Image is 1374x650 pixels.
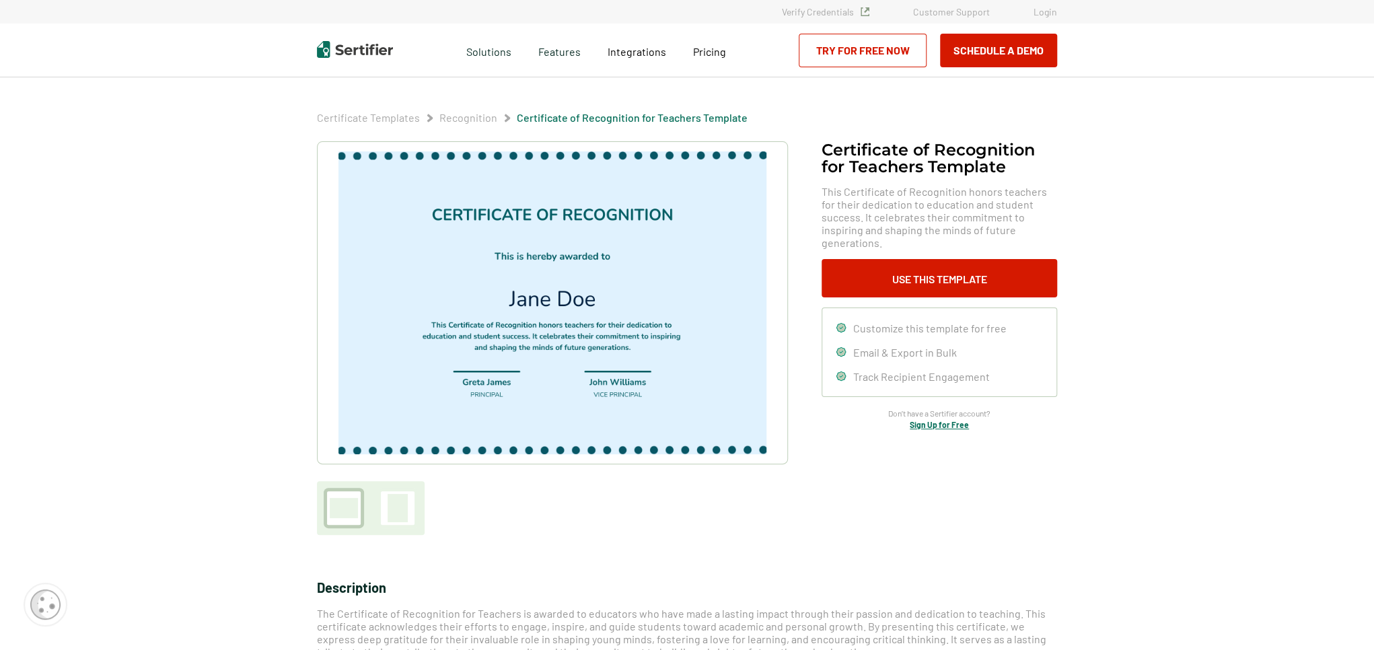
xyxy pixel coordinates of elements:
[853,346,957,359] span: Email & Export in Bulk
[782,6,869,17] a: Verify Credentials
[861,7,869,16] img: Verified
[940,34,1057,67] button: Schedule a Demo
[517,111,748,124] span: Certificate of Recognition for Teachers Template
[693,42,726,59] a: Pricing
[910,420,969,429] a: Sign Up for Free
[30,589,61,620] img: Cookie Popup Icon
[799,34,927,67] a: Try for Free Now
[913,6,990,17] a: Customer Support
[317,111,748,124] div: Breadcrumb
[338,151,766,454] img: Certificate of Recognition for Teachers Template
[317,111,420,124] a: Certificate Templates
[888,407,990,420] span: Don’t have a Sertifier account?
[439,111,497,124] a: Recognition
[693,45,726,58] span: Pricing
[853,370,990,383] span: Track Recipient Engagement
[538,42,581,59] span: Features
[1034,6,1057,17] a: Login
[317,111,420,124] span: Certificate Templates
[517,111,748,124] a: Certificate of Recognition for Teachers Template
[466,42,511,59] span: Solutions
[822,259,1057,297] button: Use This Template
[608,42,666,59] a: Integrations
[822,185,1057,249] span: This Certificate of Recognition honors teachers for their dedication to education and student suc...
[608,45,666,58] span: Integrations
[317,41,393,58] img: Sertifier | Digital Credentialing Platform
[853,322,1007,334] span: Customize this template for free
[1307,585,1374,650] iframe: Chat Widget
[317,579,386,595] span: Description
[822,141,1057,175] h1: Certificate of Recognition for Teachers Template
[439,111,497,124] span: Recognition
